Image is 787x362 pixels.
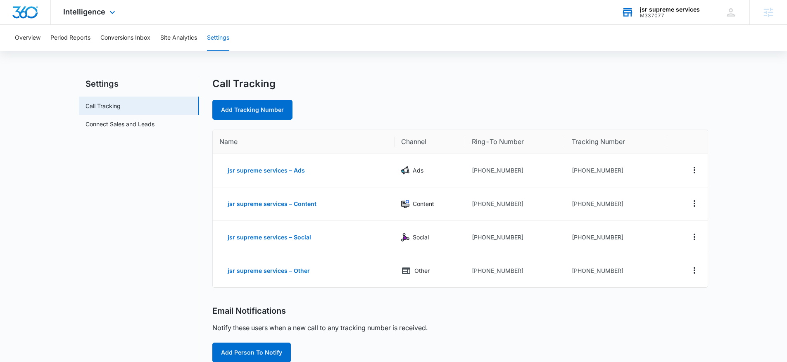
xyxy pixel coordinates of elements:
h2: Settings [79,78,199,90]
button: Period Reports [50,25,90,51]
button: jsr supreme services – Ads [219,161,313,180]
h2: Email Notifications [212,306,286,316]
p: Ads [413,166,423,175]
a: Add Tracking Number [212,100,292,120]
a: Connect Sales and Leads [86,120,155,128]
p: Notify these users when a new call to any tracking number is received. [212,323,428,333]
p: Other [414,266,430,275]
img: Content [401,200,409,208]
button: jsr supreme services – Content [219,194,325,214]
button: Settings [207,25,229,51]
div: account name [640,6,700,13]
button: jsr supreme services – Social [219,227,319,247]
td: [PHONE_NUMBER] [565,254,667,287]
button: Overview [15,25,40,51]
img: Ads [401,166,409,175]
td: [PHONE_NUMBER] [465,187,565,221]
th: Tracking Number [565,130,667,154]
td: [PHONE_NUMBER] [465,154,565,187]
th: Ring-To Number [465,130,565,154]
img: Social [401,233,409,241]
button: Actions [688,197,701,210]
button: Site Analytics [160,25,197,51]
th: Name [213,130,395,154]
td: [PHONE_NUMBER] [465,254,565,287]
button: Actions [688,230,701,244]
td: [PHONE_NUMBER] [565,154,667,187]
h1: Call Tracking [212,78,276,90]
button: Actions [688,163,701,177]
span: Intelligence [63,7,105,16]
p: Social [413,233,429,242]
th: Channel [395,130,466,154]
p: Content [413,199,434,208]
button: jsr supreme services – Other [219,261,318,281]
a: Call Tracking [86,102,121,110]
div: account id [640,13,700,19]
button: Conversions Inbox [100,25,150,51]
td: [PHONE_NUMBER] [465,221,565,254]
button: Actions [688,264,701,277]
td: [PHONE_NUMBER] [565,187,667,221]
td: [PHONE_NUMBER] [565,221,667,254]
